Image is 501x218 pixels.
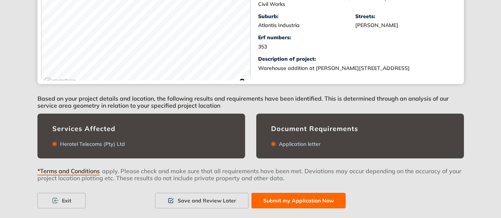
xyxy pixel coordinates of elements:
div: Suburb: [258,13,356,20]
div: Document Requirements [271,125,449,133]
span: Save and Review Later [178,197,236,205]
div: Erf numbers: [258,34,356,41]
div: Herotel Telecoms (Pty) Ltd [57,141,125,147]
button: Save and Review Later [155,193,248,208]
div: 353 [258,44,356,50]
div: apply. Please check and make sure that all requirements have been met. Deviations may occur depen... [37,167,464,193]
span: *Terms and Conditions [37,168,100,175]
div: Services Affected [52,125,230,133]
div: Description of project: [258,56,453,62]
div: Atlantis Industria [258,22,356,28]
button: *Terms and Conditions [37,167,102,172]
a: Mapbox logo [44,77,76,86]
span: Toggle attribution [240,77,244,85]
div: [PERSON_NAME] [355,22,453,28]
div: Warehouse addition at [PERSON_NAME][STREET_ADDRESS] [258,65,444,71]
div: Based on your project details and location, the following results and requirements have been iden... [37,84,464,114]
div: Streets: [355,13,453,20]
span: Exit [62,197,71,205]
div: Application letter [276,141,320,147]
button: Exit [37,193,86,208]
span: Submit my Application Now [263,197,334,205]
button: Submit my Application Now [251,193,346,208]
